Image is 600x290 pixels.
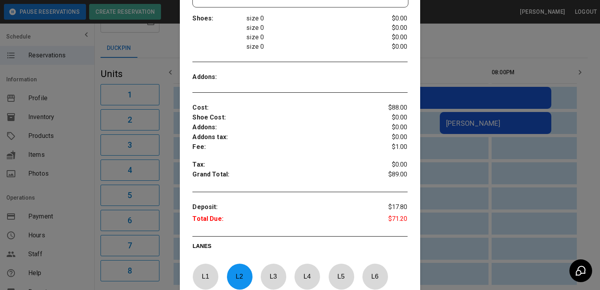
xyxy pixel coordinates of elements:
[294,267,320,286] p: L 4
[371,14,407,23] p: $0.00
[260,267,286,286] p: L 3
[192,123,371,132] p: Addons :
[371,123,407,132] p: $0.00
[246,23,371,33] p: size 0
[227,267,252,286] p: L 2
[192,160,371,170] p: Tax :
[192,267,218,286] p: L 1
[192,170,371,182] p: Grand Total :
[371,170,407,182] p: $89.00
[246,33,371,42] p: size 0
[192,72,246,82] p: Addons :
[371,113,407,123] p: $0.00
[362,267,388,286] p: L 6
[371,160,407,170] p: $0.00
[192,142,371,152] p: Fee :
[371,33,407,42] p: $0.00
[371,214,407,226] p: $71.20
[371,142,407,152] p: $1.00
[371,132,407,142] p: $0.00
[192,214,371,226] p: Total Due :
[246,14,371,23] p: size 0
[328,267,354,286] p: L 5
[192,14,246,24] p: Shoes :
[192,202,371,214] p: Deposit :
[371,23,407,33] p: $0.00
[371,103,407,113] p: $88.00
[246,42,371,51] p: size 0
[192,132,371,142] p: Addons tax :
[371,42,407,51] p: $0.00
[371,202,407,214] p: $17.80
[192,113,371,123] p: Shoe Cost :
[192,242,407,253] p: LANES
[192,103,371,113] p: Cost :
